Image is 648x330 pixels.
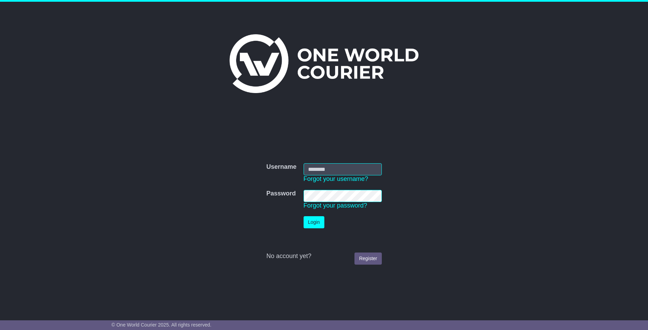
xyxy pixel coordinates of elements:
a: Forgot your password? [304,202,367,209]
span: © One World Courier 2025. All rights reserved. [111,322,211,328]
a: Forgot your username? [304,175,368,182]
label: Password [266,190,296,198]
button: Login [304,216,324,228]
img: One World [229,34,418,93]
a: Register [354,253,381,265]
div: No account yet? [266,253,381,260]
label: Username [266,163,296,171]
